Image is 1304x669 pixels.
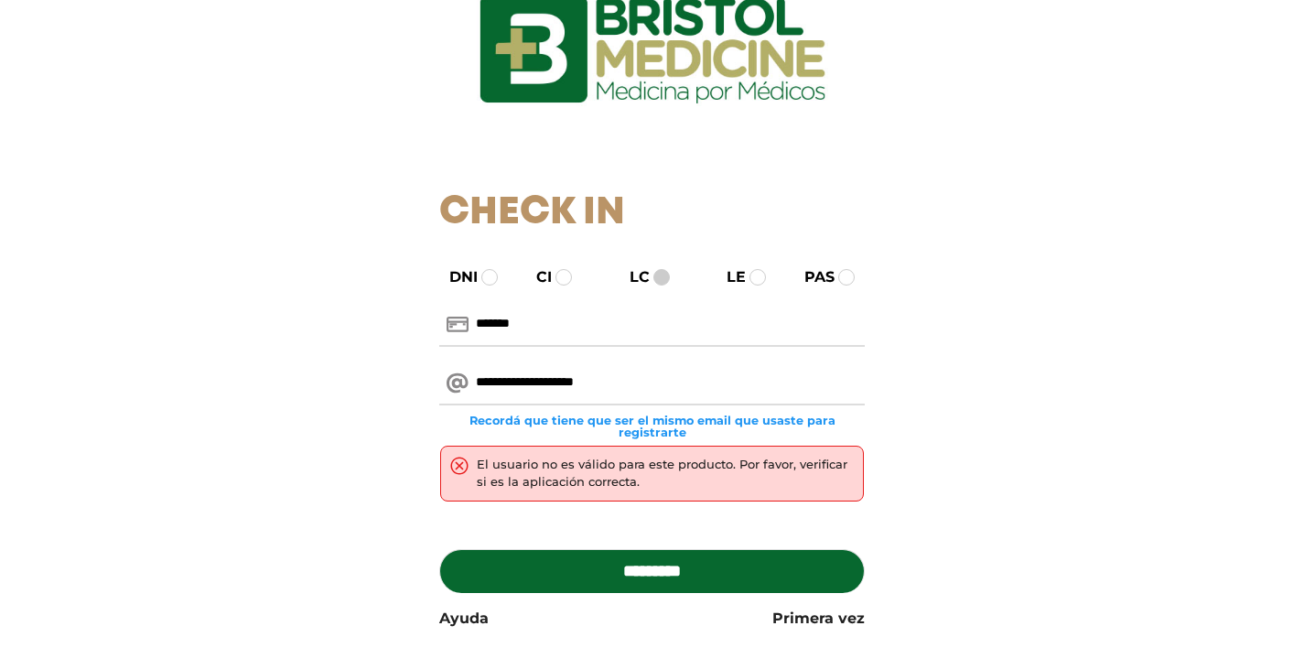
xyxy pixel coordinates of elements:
label: LE [710,266,746,288]
label: CI [520,266,552,288]
a: Primera vez [772,608,865,630]
label: PAS [788,266,835,288]
h1: Check In [439,190,865,236]
label: DNI [433,266,478,288]
a: Ayuda [439,608,489,630]
small: Recordá que tiene que ser el mismo email que usaste para registrarte [439,415,865,438]
div: El usuario no es válido para este producto. Por favor, verificar si es la aplicación correcta. [477,456,854,491]
label: LC [613,266,650,288]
